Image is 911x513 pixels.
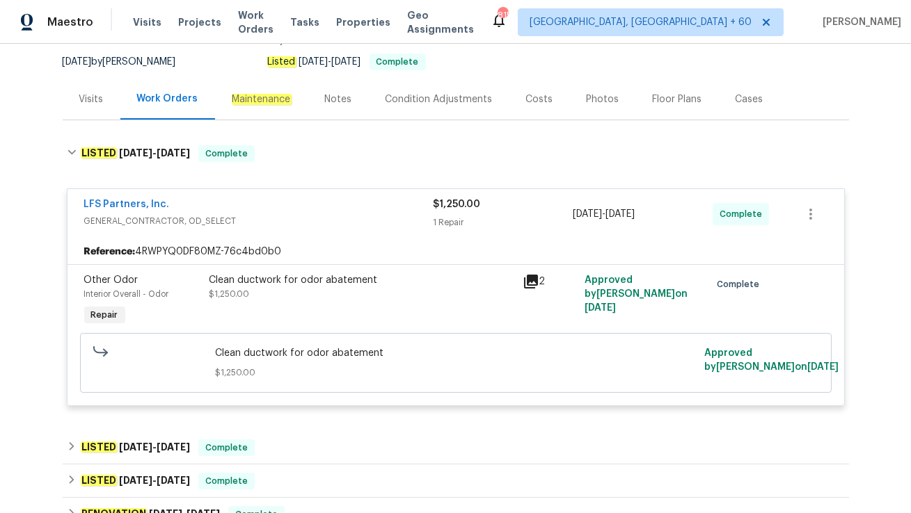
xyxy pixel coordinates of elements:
span: Properties [336,15,390,29]
div: Notes [325,92,352,106]
span: Work Orders [238,8,274,36]
span: Maestro [47,15,93,29]
span: $1,250.00 [434,199,481,209]
span: Repair [86,308,124,322]
em: LISTED [81,475,117,486]
span: - [573,207,635,221]
span: [DATE] [157,475,190,485]
em: Listed [267,56,296,67]
span: - [119,442,190,452]
span: Interior Overall - Odor [84,290,169,298]
div: Photos [587,92,619,106]
div: LISTED [DATE]-[DATE]Complete [63,431,849,464]
span: [DATE] [119,442,152,452]
span: [DATE] [807,362,839,372]
div: Cases [736,92,763,106]
em: LISTED [81,147,117,158]
span: $1,250.00 [209,290,250,298]
div: Clean ductwork for odor abatement [209,273,514,287]
span: [DATE] [119,148,152,158]
div: 4RWPYQ0DF80MZ-76c4bd0b0 [68,239,844,264]
div: 1 Repair [434,215,573,229]
span: Approved by [PERSON_NAME] on [704,348,839,372]
div: Work Orders [137,92,198,106]
span: [DATE] [119,475,152,485]
div: 815 [498,8,507,22]
span: Complete [200,147,253,161]
span: Visits [133,15,161,29]
span: - [119,475,190,485]
a: LFS Partners, Inc. [84,199,170,209]
span: GENERAL_CONTRACTOR, OD_SELECT [84,214,434,228]
span: [DATE] [157,442,190,452]
div: Visits [79,92,104,106]
span: Approved by [PERSON_NAME] on [585,275,688,313]
div: 2 [523,273,577,290]
span: Complete [371,58,425,66]
div: Condition Adjustments [386,92,493,106]
span: Complete [720,207,768,221]
span: [PERSON_NAME] [817,15,901,29]
div: LISTED [DATE]-[DATE]Complete [63,464,849,498]
div: Costs [526,92,553,106]
span: [GEOGRAPHIC_DATA], [GEOGRAPHIC_DATA] + 60 [530,15,752,29]
span: Complete [200,474,253,488]
em: Maintenance [232,94,292,105]
span: [DATE] [299,57,328,67]
span: [DATE] [63,57,92,67]
span: - [299,57,361,67]
div: by [PERSON_NAME] [63,54,193,70]
span: [DATE] [605,209,635,219]
b: Reference: [84,245,136,259]
span: Clean ductwork for odor abatement [215,346,696,360]
span: Other Odor [84,275,138,285]
span: [DATE] [585,303,616,313]
div: LISTED [DATE]-[DATE]Complete [63,131,849,176]
span: Tasks [290,17,319,27]
div: Floor Plans [653,92,702,106]
span: Complete [200,441,253,455]
span: $1,250.00 [215,366,696,380]
span: Geo Assignments [407,8,474,36]
span: [DATE] [573,209,602,219]
span: - [119,148,190,158]
span: [DATE] [157,148,190,158]
span: [DATE] [332,57,361,67]
span: Projects [178,15,221,29]
span: Complete [717,277,765,291]
em: LISTED [81,441,117,453]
